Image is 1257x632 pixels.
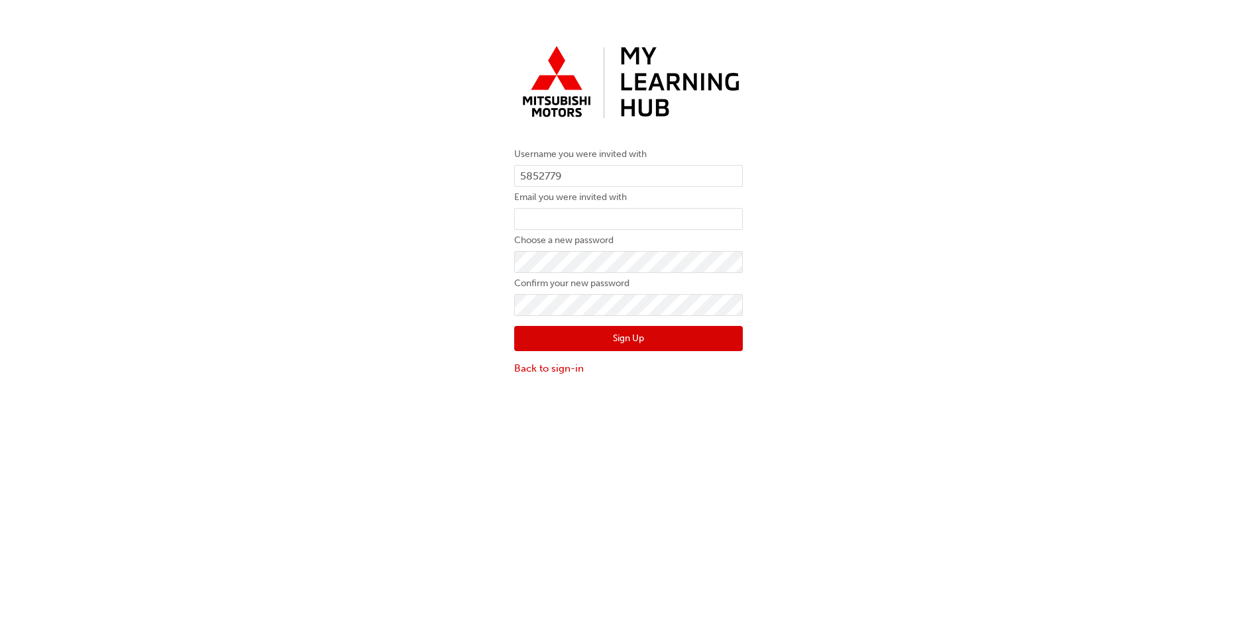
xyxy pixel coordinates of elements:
[514,233,743,248] label: Choose a new password
[514,189,743,205] label: Email you were invited with
[514,361,743,376] a: Back to sign-in
[514,165,743,187] input: Username
[514,146,743,162] label: Username you were invited with
[514,326,743,351] button: Sign Up
[514,276,743,291] label: Confirm your new password
[514,40,743,127] img: mmal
